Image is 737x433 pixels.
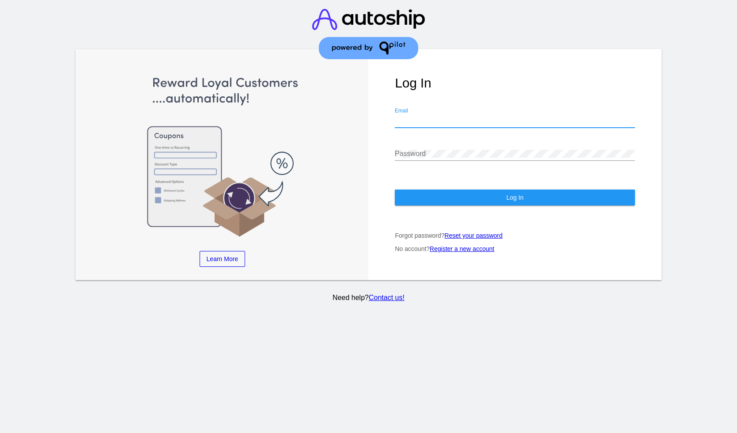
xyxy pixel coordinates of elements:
span: Log In [506,194,524,201]
a: Reset your password [445,232,503,239]
input: Email [395,117,635,125]
span: Learn More [207,255,238,262]
a: Register a new account [430,245,494,252]
button: Log In [395,190,635,205]
h1: Log In [395,76,635,91]
p: No account? [395,245,635,252]
img: Apply Coupons Automatically to Scheduled Orders with QPilot [102,76,342,238]
p: Need help? [74,294,663,302]
a: Learn More [200,251,246,267]
a: Contact us! [369,294,404,301]
p: Forgot password? [395,232,635,239]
